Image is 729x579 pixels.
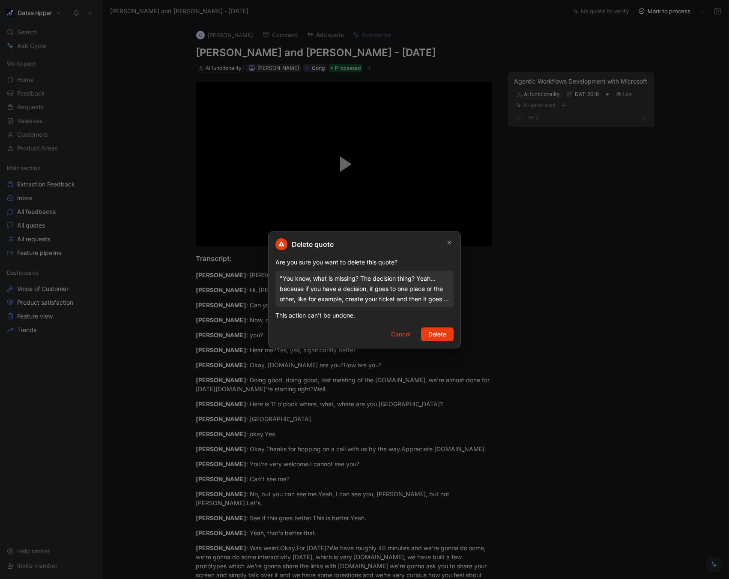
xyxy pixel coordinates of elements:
[384,327,418,341] button: Cancel
[275,257,454,321] div: Are you sure you want to delete this quote? This action can't be undone.
[428,329,446,339] span: Delete
[421,327,454,341] button: Delete
[391,329,410,339] span: Cancel
[275,238,334,250] h2: Delete quote
[280,273,449,304] div: "You know, what is missing? The decision thing? Yeah… because if you have a decision, it goes to ...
